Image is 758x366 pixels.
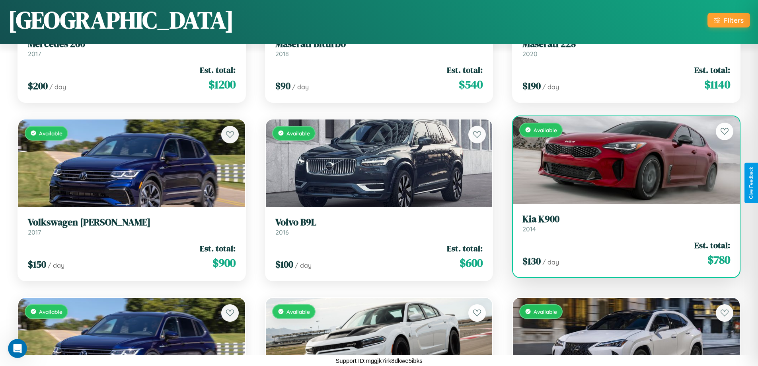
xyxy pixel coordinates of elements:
span: 2020 [522,50,538,58]
span: Available [286,130,310,137]
h3: Mercedes 260 [28,38,236,50]
span: Est. total: [200,243,236,254]
a: Volkswagen [PERSON_NAME]2017 [28,217,236,236]
span: 2017 [28,50,41,58]
h1: [GEOGRAPHIC_DATA] [8,4,234,36]
span: Available [534,308,557,315]
a: Volvo B9L2016 [275,217,483,236]
span: Est. total: [447,64,483,76]
span: Est. total: [447,243,483,254]
a: Maserati 2282020 [522,38,730,58]
span: / day [49,83,66,91]
span: $ 780 [707,252,730,268]
p: Support ID: mggjk7irk8dkwe5ibks [335,355,422,366]
h3: Maserati 228 [522,38,730,50]
span: $ 90 [275,79,290,92]
span: / day [542,258,559,266]
a: Maserati Biturbo2018 [275,38,483,58]
div: Filters [724,16,744,24]
span: Available [534,127,557,133]
span: 2018 [275,50,289,58]
button: Filters [707,13,750,27]
span: Est. total: [694,239,730,251]
span: $ 540 [459,76,483,92]
span: Est. total: [694,64,730,76]
div: Give Feedback [748,167,754,199]
span: Available [286,308,310,315]
span: / day [292,83,309,91]
span: $ 1200 [208,76,236,92]
span: Available [39,130,62,137]
h3: Volkswagen [PERSON_NAME] [28,217,236,228]
span: / day [542,83,559,91]
span: $ 130 [522,254,541,268]
span: $ 150 [28,258,46,271]
a: Kia K9002014 [522,213,730,233]
span: 2017 [28,228,41,236]
h3: Maserati Biturbo [275,38,483,50]
span: $ 1140 [704,76,730,92]
span: $ 100 [275,258,293,271]
h3: Kia K900 [522,213,730,225]
span: / day [295,261,312,269]
span: Est. total: [200,64,236,76]
iframe: Intercom live chat [8,339,27,358]
span: $ 900 [212,255,236,271]
a: Mercedes 2602017 [28,38,236,58]
span: $ 600 [460,255,483,271]
span: $ 200 [28,79,48,92]
span: / day [48,261,64,269]
span: Available [39,308,62,315]
h3: Volvo B9L [275,217,483,228]
span: $ 190 [522,79,541,92]
span: 2014 [522,225,536,233]
span: 2016 [275,228,289,236]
